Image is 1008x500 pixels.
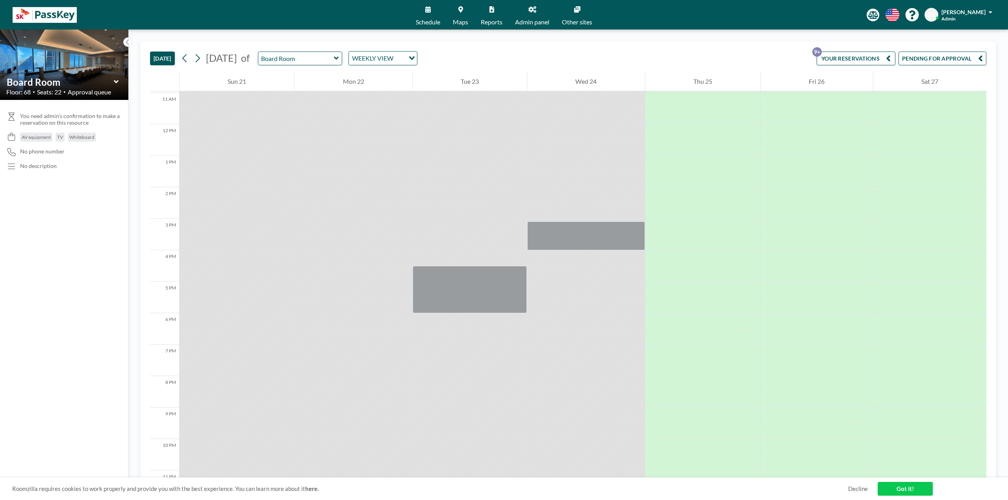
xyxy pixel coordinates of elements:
button: YOUR RESERVATIONS9+ [817,52,895,65]
div: Sat 27 [873,72,986,91]
div: Search for option [349,52,417,65]
span: AV equipment [22,134,51,140]
div: 11 AM [150,93,179,124]
span: WEEKLY VIEW [350,53,395,63]
div: Fri 26 [761,72,873,91]
div: Sun 21 [180,72,294,91]
div: No description [20,162,57,170]
span: Maps [453,19,468,25]
input: Board Room [258,52,334,65]
span: SY [928,11,935,18]
span: TV [57,134,63,140]
span: Admin [941,16,956,22]
span: [PERSON_NAME] [941,9,986,15]
button: PENDING FOR APPROVAL [899,52,986,65]
div: 1 PM [150,156,179,187]
div: 7 PM [150,345,179,376]
span: [DATE] [206,52,237,64]
span: Approval queue [68,88,111,96]
div: Thu 25 [645,72,760,91]
span: Other sites [562,19,592,25]
span: Seats: 22 [37,88,61,96]
span: • [63,89,66,94]
div: 3 PM [150,219,179,250]
img: organization-logo [13,7,77,23]
span: You need admin's confirmation to make a reservation on this resource [20,113,122,126]
span: Reports [481,19,502,25]
span: Schedule [416,19,440,25]
button: [DATE] [150,52,175,65]
div: Tue 23 [413,72,527,91]
a: Decline [848,485,868,493]
div: 2 PM [150,187,179,219]
div: 5 PM [150,282,179,313]
span: Floor: 68 [6,88,31,96]
span: Roomzilla requires cookies to work properly and provide you with the best experience. You can lea... [12,485,848,493]
div: 8 PM [150,376,179,408]
span: No phone number [20,148,65,155]
input: Search for option [396,53,404,63]
input: Board Room [7,76,114,88]
div: Wed 24 [527,72,645,91]
span: of [241,52,250,64]
div: Mon 22 [295,72,412,91]
span: Admin panel [515,19,549,25]
div: 10 PM [150,439,179,470]
div: 12 PM [150,124,179,156]
a: Got it! [878,482,933,496]
a: here. [305,485,319,492]
div: 6 PM [150,313,179,345]
span: • [33,89,35,94]
div: 9 PM [150,408,179,439]
p: 9+ [812,47,822,57]
div: 4 PM [150,250,179,282]
span: Whiteboard [69,134,94,140]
